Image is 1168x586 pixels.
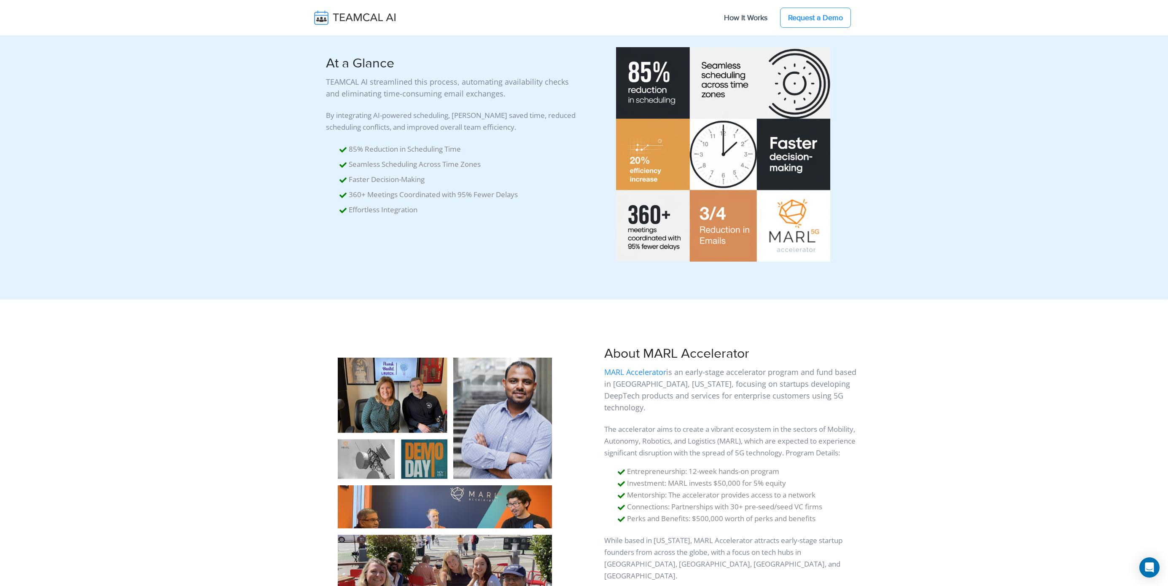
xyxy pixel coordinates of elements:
[604,366,857,413] p: is an early-stage accelerator program and fund based in [GEOGRAPHIC_DATA], [US_STATE], focusing o...
[604,367,666,377] a: MARL Accelerator
[604,346,857,362] h2: About MARL Accelerator
[339,155,579,170] li: Seamless Scheduling Across Time Zones
[618,501,857,513] li: Connections: Partnerships with 30+ pre-seed/seed VC firms
[616,47,831,262] img: pic
[716,9,776,27] a: How It Works
[326,76,579,99] p: TEAMCAL AI streamlined this process, automating availability checks and eliminating time-consumin...
[339,170,579,185] li: Faster Decision-Making
[1139,557,1160,578] div: Open Intercom Messenger
[326,106,579,133] p: By integrating AI-powered scheduling, [PERSON_NAME] saved time, reduced scheduling conflicts, and...
[604,531,857,582] p: While based in [US_STATE], MARL Accelerator attracts early-stage startup founders from across the...
[618,477,857,489] li: Investment: MARL invests $50,000 for 5% equity
[339,140,579,155] li: 85% Reduction in Scheduling Time
[618,489,857,501] li: Mentorship: The accelerator provides access to a network
[326,56,579,72] h2: At a Glance
[339,185,579,201] li: 360+ Meetings Coordinated with 95% Fewer Delays
[604,420,857,459] p: The accelerator aims to create a vibrant ecosystem in the sectors of Mobility, Autonomy, Robotics...
[780,8,851,28] a: Request a Demo
[339,201,579,216] li: Effortless Integration
[618,466,857,477] li: Entrepreneurship: 12-week hands-on program
[618,513,857,524] li: Perks and Benefits: $500,000 worth of perks and benefits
